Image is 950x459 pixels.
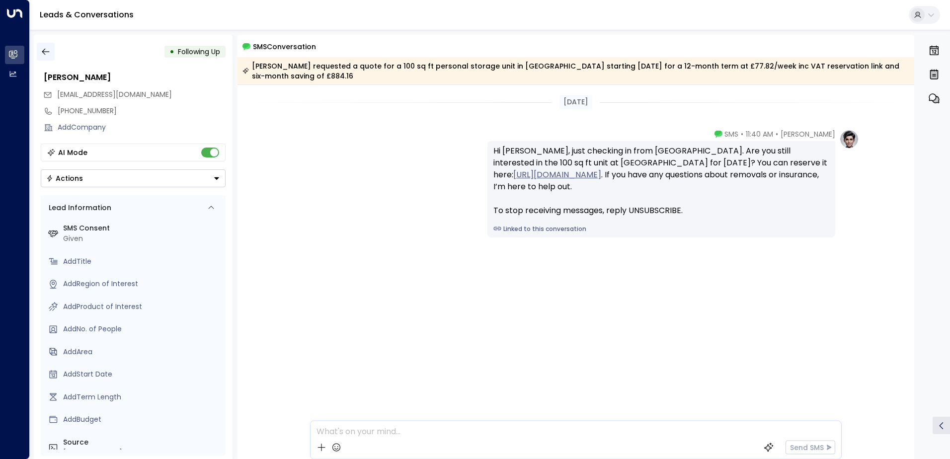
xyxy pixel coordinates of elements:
[41,169,226,187] button: Actions
[58,106,226,116] div: [PHONE_NUMBER]
[746,129,773,139] span: 11:40 AM
[63,233,222,244] div: Given
[169,43,174,61] div: •
[44,72,226,83] div: [PERSON_NAME]
[63,256,222,267] div: AddTitle
[57,89,172,99] span: [EMAIL_ADDRESS][DOMAIN_NAME]
[41,169,226,187] div: Button group with a nested menu
[46,174,83,183] div: Actions
[57,89,172,100] span: keanschultheis@hotmail.com
[63,302,222,312] div: AddProduct of Interest
[724,129,738,139] span: SMS
[63,392,222,402] div: AddTerm Length
[63,414,222,425] div: AddBudget
[839,129,859,149] img: profile-logo.png
[741,129,743,139] span: •
[178,47,220,57] span: Following Up
[63,347,222,357] div: AddArea
[58,122,226,133] div: AddCompany
[493,225,829,233] a: Linked to this conversation
[58,148,87,157] div: AI Mode
[63,448,222,458] div: [PHONE_NUMBER]
[63,279,222,289] div: AddRegion of Interest
[493,145,829,217] div: Hi [PERSON_NAME], just checking in from [GEOGRAPHIC_DATA]. Are you still interested in the 100 sq...
[513,169,601,181] a: [URL][DOMAIN_NAME]
[63,369,222,380] div: AddStart Date
[40,9,134,20] a: Leads & Conversations
[63,223,222,233] label: SMS Consent
[559,95,592,109] div: [DATE]
[45,203,111,213] div: Lead Information
[781,129,835,139] span: [PERSON_NAME]
[776,129,778,139] span: •
[63,437,222,448] label: Source
[63,324,222,334] div: AddNo. of People
[242,61,909,81] div: [PERSON_NAME] requested a quote for a 100 sq ft personal storage unit in [GEOGRAPHIC_DATA] starti...
[253,41,316,52] span: SMS Conversation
